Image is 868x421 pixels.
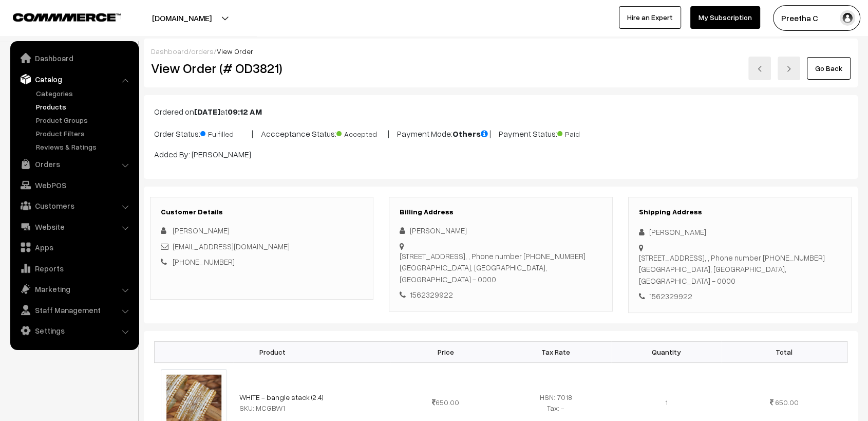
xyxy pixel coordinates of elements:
a: WebPOS [13,176,135,194]
b: Others [452,129,489,139]
div: [STREET_ADDRESS], , Phone number [PHONE_NUMBER] [GEOGRAPHIC_DATA], [GEOGRAPHIC_DATA], [GEOGRAPHIC... [639,252,841,287]
p: Ordered on at [154,105,847,118]
span: View Order [217,47,253,56]
span: Accepted [336,126,388,139]
p: Order Status: | Accceptance Status: | Payment Mode: | Payment Status: [154,126,847,140]
b: 09:12 AM [228,106,262,117]
b: [DATE] [194,106,220,117]
a: orders [191,47,214,56]
a: [EMAIL_ADDRESS][DOMAIN_NAME] [173,242,290,251]
div: [STREET_ADDRESS], , Phone number [PHONE_NUMBER] [GEOGRAPHIC_DATA], [GEOGRAPHIC_DATA], [GEOGRAPHIC... [400,250,601,285]
img: left-arrow.png [757,66,763,72]
div: / / [151,46,851,57]
a: Customers [13,196,135,215]
div: 1562329922 [639,290,841,302]
a: Reports [13,259,135,278]
a: Staff Management [13,301,135,319]
span: 650.00 [775,398,799,407]
div: [PERSON_NAME] [639,226,841,238]
button: [DOMAIN_NAME] [116,5,248,31]
img: COMMMERCE [13,13,121,21]
a: [PHONE_NUMBER] [173,257,235,266]
a: Orders [13,155,135,173]
span: Fulfilled [200,126,252,139]
a: Product Filters [33,128,135,139]
a: My Subscription [690,6,760,29]
a: Go Back [807,57,851,80]
a: Reviews & Ratings [33,141,135,152]
a: Website [13,217,135,236]
img: user [840,10,855,26]
p: Added By: [PERSON_NAME] [154,148,847,160]
a: WHITE - bangle stack (2.4) [239,393,324,401]
th: Quantity [611,341,722,362]
h3: Billing Address [400,208,601,216]
span: 650.00 [432,398,459,407]
span: [PERSON_NAME] [173,226,230,235]
h3: Customer Details [161,208,363,216]
h3: Shipping Address [639,208,841,216]
th: Tax Rate [501,341,611,362]
span: Paid [557,126,609,139]
img: right-arrow.png [786,66,792,72]
th: Total [721,341,847,362]
a: COMMMERCE [13,10,103,23]
th: Product [155,341,391,362]
a: Settings [13,321,135,340]
a: Catalog [13,70,135,88]
h2: View Order (# OD3821) [151,60,374,76]
div: 1562329922 [400,289,601,301]
div: [PERSON_NAME] [400,225,601,236]
a: Hire an Expert [619,6,681,29]
a: Dashboard [13,49,135,67]
div: SKU: MCGBW1 [239,402,385,413]
a: Categories [33,88,135,99]
button: Preetha C [773,5,860,31]
a: Apps [13,238,135,257]
a: Dashboard [151,47,188,56]
span: 1 [665,398,667,407]
a: Product Groups [33,115,135,125]
span: HSN: 7018 Tax: - [540,393,572,412]
th: Price [390,341,501,362]
a: Products [33,101,135,112]
a: Marketing [13,280,135,298]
